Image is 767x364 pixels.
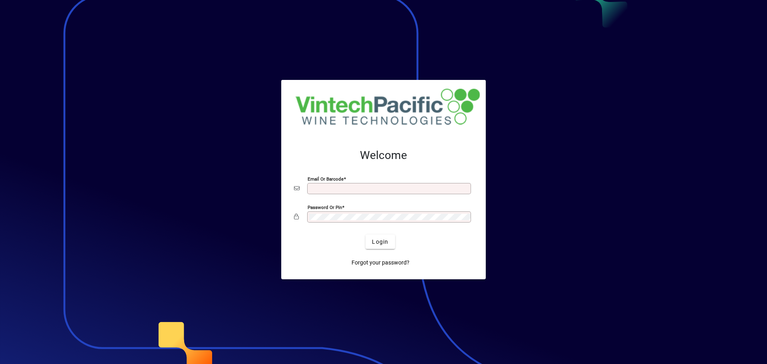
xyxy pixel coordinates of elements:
mat-label: Email or Barcode [308,176,344,182]
a: Forgot your password? [348,255,413,270]
span: Login [372,238,388,246]
span: Forgot your password? [352,259,409,267]
mat-label: Password or Pin [308,205,342,210]
h2: Welcome [294,149,473,162]
button: Login [366,235,395,249]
